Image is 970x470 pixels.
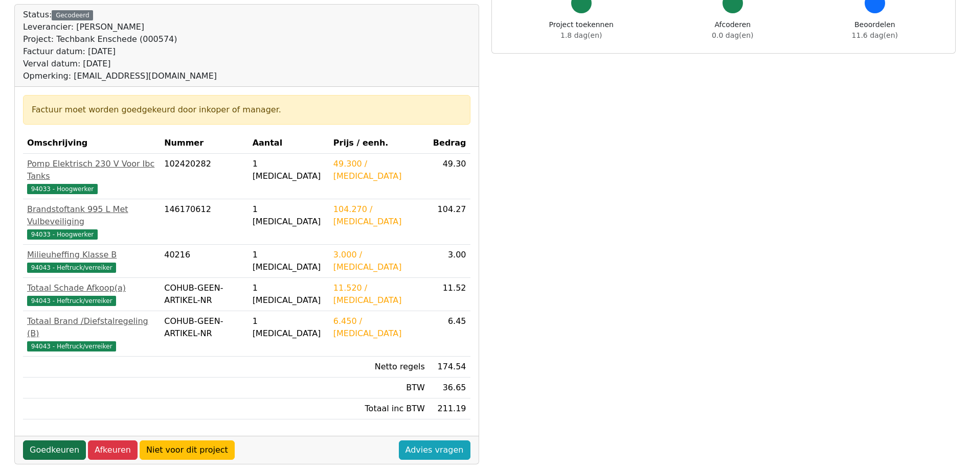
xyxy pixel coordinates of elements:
div: Afcoderen [712,19,753,41]
span: 94043 - Heftruck/verreiker [27,341,116,351]
div: 11.520 / [MEDICAL_DATA] [333,282,425,307]
a: Milieuheffing Klasse B94043 - Heftruck/verreiker [27,249,156,273]
td: 6.45 [429,311,470,357]
div: 104.270 / [MEDICAL_DATA] [333,203,425,228]
a: Advies vragen [399,440,470,460]
td: 104.27 [429,199,470,245]
div: 1 [MEDICAL_DATA] [253,282,325,307]
th: Aantal [249,133,329,154]
td: 49.30 [429,154,470,199]
div: 1 [MEDICAL_DATA] [253,249,325,273]
td: COHUB-GEEN-ARTIKEL-NR [160,311,248,357]
th: Bedrag [429,133,470,154]
div: Milieuheffing Klasse B [27,249,156,261]
td: 102420282 [160,154,248,199]
th: Omschrijving [23,133,160,154]
div: Totaal Brand /Diefstalregeling (B) [27,315,156,340]
td: 3.00 [429,245,470,278]
span: 94033 - Hoogwerker [27,184,98,194]
a: Brandstoftank 995 L Met Vulbeveiliging94033 - Hoogwerker [27,203,156,240]
div: Gecodeerd [52,10,93,20]
div: Beoordelen [852,19,898,41]
th: Nummer [160,133,248,154]
div: 1 [MEDICAL_DATA] [253,315,325,340]
div: Status: [23,9,217,82]
td: 40216 [160,245,248,278]
a: Afkeuren [88,440,138,460]
div: Verval datum: [DATE] [23,58,217,70]
span: 11.6 dag(en) [852,31,898,39]
span: 0.0 dag(en) [712,31,753,39]
span: 94043 - Heftruck/verreiker [27,263,116,273]
td: 36.65 [429,378,470,398]
a: Goedkeuren [23,440,86,460]
div: Factuur moet worden goedgekeurd door inkoper of manager. [32,104,462,116]
div: 1 [MEDICAL_DATA] [253,158,325,182]
td: Totaal inc BTW [329,398,429,419]
div: 49.300 / [MEDICAL_DATA] [333,158,425,182]
div: Leverancier: [PERSON_NAME] [23,21,217,33]
div: 3.000 / [MEDICAL_DATA] [333,249,425,273]
div: Opmerking: [EMAIL_ADDRESS][DOMAIN_NAME] [23,70,217,82]
td: COHUB-GEEN-ARTIKEL-NR [160,278,248,311]
div: Brandstoftank 995 L Met Vulbeveiliging [27,203,156,228]
a: Pomp Elektrisch 230 V Voor Ibc Tanks94033 - Hoogwerker [27,158,156,195]
a: Niet voor dit project [140,440,235,460]
div: 1 [MEDICAL_DATA] [253,203,325,228]
td: 146170612 [160,199,248,245]
td: 11.52 [429,278,470,311]
td: BTW [329,378,429,398]
div: Totaal Schade Afkoop(a) [27,282,156,294]
div: Factuur datum: [DATE] [23,45,217,58]
th: Prijs / eenh. [329,133,429,154]
span: 1.8 dag(en) [560,31,602,39]
a: Totaal Brand /Diefstalregeling (B)94043 - Heftruck/verreiker [27,315,156,352]
td: 211.19 [429,398,470,419]
span: 94033 - Hoogwerker [27,229,98,240]
div: Project toekennen [549,19,614,41]
div: Project: Techbank Enschede (000574) [23,33,217,45]
div: 6.450 / [MEDICAL_DATA] [333,315,425,340]
div: Pomp Elektrisch 230 V Voor Ibc Tanks [27,158,156,182]
span: 94043 - Heftruck/verreiker [27,296,116,306]
td: 174.54 [429,357,470,378]
a: Totaal Schade Afkoop(a)94043 - Heftruck/verreiker [27,282,156,307]
td: Netto regels [329,357,429,378]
